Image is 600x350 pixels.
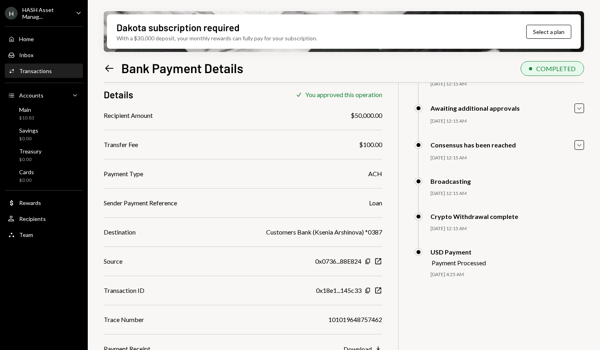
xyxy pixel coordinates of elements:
div: Broadcasting [430,177,471,185]
div: H [5,7,18,20]
a: Inbox [5,48,83,62]
div: Transfer Fee [104,140,138,149]
div: $0.00 [19,177,34,184]
a: Home [5,32,83,46]
div: Payment Processed [432,259,486,266]
div: With a $30,000 deposit, your monthly rewards can fully pay for your subscription. [116,34,317,42]
div: You approved this operation [305,91,382,98]
div: Sender Payment Reference [104,198,177,208]
a: Treasury$0.00 [5,145,83,165]
div: Customers Bank (Ksenia Arshinova) *0387 [266,227,382,237]
div: Destination [104,227,136,237]
div: Savings [19,127,38,134]
div: Main [19,106,34,113]
div: [DATE] 12:15 AM [430,81,584,87]
div: USD Payment [430,248,486,256]
h1: Bank Payment Details [121,60,243,76]
div: Crypto Withdrawal complete [430,213,518,220]
div: $50,000.00 [351,111,382,120]
button: Select a plan [526,25,571,39]
div: Cards [19,169,34,175]
div: Team [19,231,33,238]
div: [DATE] 4:25 AM [430,271,584,278]
div: [DATE] 12:15 AM [430,155,584,161]
div: Home [19,36,34,42]
div: Treasury [19,148,41,155]
div: Loan [369,198,382,208]
div: $100.00 [359,140,382,149]
div: Recipients [19,215,46,222]
div: 101019648757462 [328,315,382,324]
div: Payment Type [104,169,143,179]
div: Awaiting additional approvals [430,104,520,112]
a: Transactions [5,64,83,78]
a: Accounts [5,88,83,102]
div: Source [104,257,122,266]
div: 0x0736...88E824 [315,257,361,266]
div: Dakota subscription required [116,21,239,34]
div: Rewards [19,199,41,206]
a: Rewards [5,195,83,210]
div: [DATE] 12:15 AM [430,118,584,125]
div: [DATE] 12:15 AM [430,190,584,197]
div: Transactions [19,68,52,74]
div: COMPLETED [536,65,576,72]
a: Team [5,227,83,242]
div: Inbox [19,52,34,58]
a: Recipients [5,211,83,226]
h3: Details [104,88,133,101]
div: $0.00 [19,135,38,142]
div: $0.00 [19,156,41,163]
div: Recipient Amount [104,111,153,120]
div: Trace Number [104,315,144,324]
div: [DATE] 12:15 AM [430,225,584,232]
div: Transaction ID [104,286,144,295]
div: Accounts [19,92,43,99]
a: Savings$0.00 [5,125,83,144]
a: Cards$0.00 [5,166,83,185]
a: Main$10.83 [5,104,83,123]
div: HASH Asset Manag... [22,6,69,20]
div: Consensus has been reached [430,141,516,149]
div: ACH [368,169,382,179]
div: $10.83 [19,115,34,121]
div: 0x18e1...145c33 [316,286,361,295]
